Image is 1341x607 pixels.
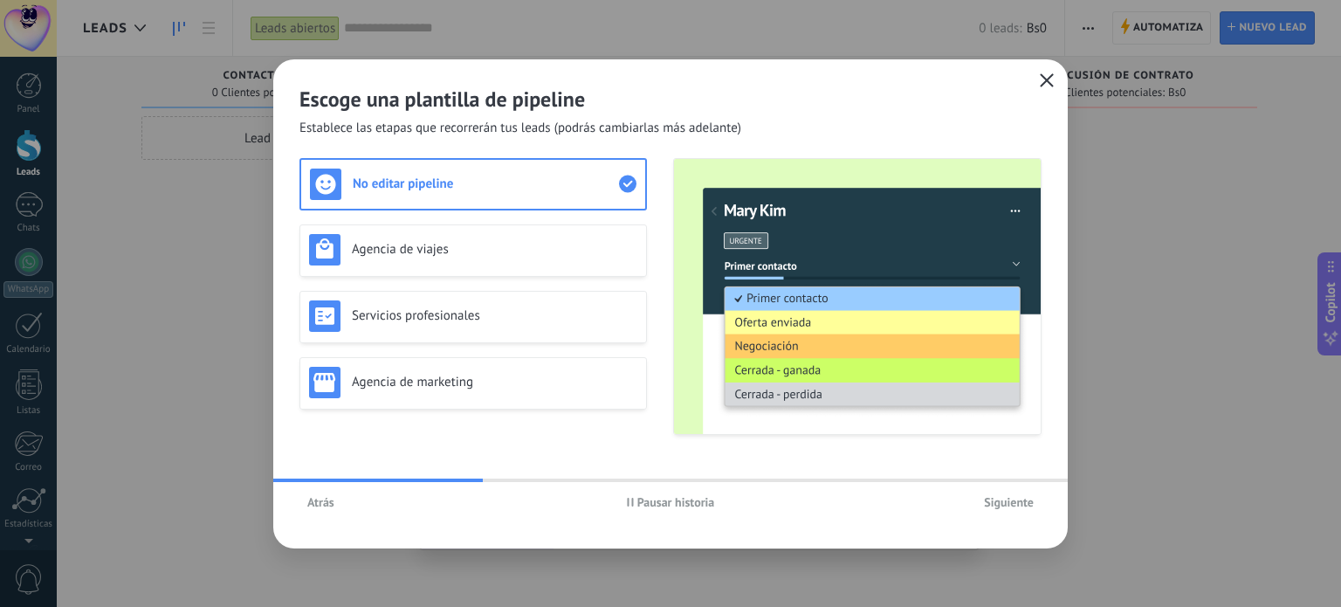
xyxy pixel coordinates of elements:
[353,176,619,192] h3: No editar pipeline
[307,496,334,508] span: Atrás
[976,489,1042,515] button: Siguiente
[352,307,637,324] h3: Servicios profesionales
[619,489,723,515] button: Pausar historia
[352,374,637,390] h3: Agencia de marketing
[299,120,741,137] span: Establece las etapas que recorrerán tus leads (podrás cambiarlas más adelante)
[984,496,1034,508] span: Siguiente
[352,241,637,258] h3: Agencia de viajes
[637,496,715,508] span: Pausar historia
[299,489,342,515] button: Atrás
[299,86,1042,113] h2: Escoge una plantilla de pipeline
